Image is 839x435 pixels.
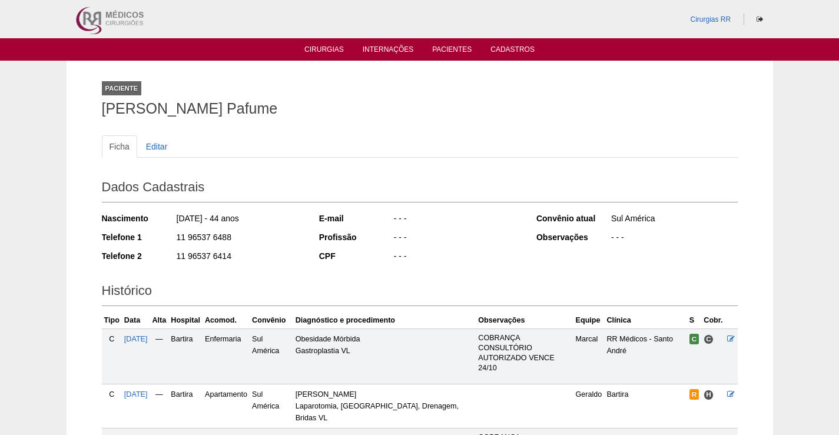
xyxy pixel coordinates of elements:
[104,388,120,400] div: C
[689,389,699,400] span: Reservada
[319,212,393,224] div: E-mail
[704,334,714,344] span: Consultório
[124,335,148,343] a: [DATE]
[293,328,476,384] td: Obesidade Mórbida Gastroplastia VL
[102,135,137,158] a: Ficha
[102,279,738,306] h2: Histórico
[690,15,731,24] a: Cirurgias RR
[102,101,738,116] h1: [PERSON_NAME] Pafume
[203,384,250,429] td: Apartamento
[102,250,175,262] div: Telefone 2
[393,231,520,246] div: - - -
[102,312,122,329] th: Tipo
[536,212,610,224] div: Convênio atual
[304,45,344,57] a: Cirurgias
[610,231,738,246] div: - - -
[610,212,738,227] div: Sul América
[536,231,610,243] div: Observações
[175,212,303,227] div: [DATE] - 44 anos
[701,312,725,329] th: Cobr.
[432,45,472,57] a: Pacientes
[168,312,203,329] th: Hospital
[319,250,393,262] div: CPF
[250,328,293,384] td: Sul América
[175,250,303,265] div: 11 96537 6414
[168,328,203,384] td: Bartira
[319,231,393,243] div: Profissão
[150,384,169,429] td: —
[704,390,714,400] span: Hospital
[476,312,573,329] th: Observações
[124,390,148,399] a: [DATE]
[573,312,605,329] th: Equipe
[478,333,571,373] p: COBRANÇA CONSULTÓRIO AUTORIZADO VENCE 24/10
[175,231,303,246] div: 11 96537 6488
[757,16,763,23] i: Sair
[604,312,687,329] th: Clínica
[102,175,738,202] h2: Dados Cadastrais
[102,81,142,95] div: Paciente
[122,312,150,329] th: Data
[203,328,250,384] td: Enfermaria
[203,312,250,329] th: Acomod.
[573,328,605,384] td: Marcal
[250,312,293,329] th: Convênio
[393,250,520,265] div: - - -
[104,333,120,345] div: C
[490,45,535,57] a: Cadastros
[250,384,293,429] td: Sul América
[393,212,520,227] div: - - -
[168,384,203,429] td: Bartira
[293,312,476,329] th: Diagnóstico e procedimento
[687,312,702,329] th: S
[102,231,175,243] div: Telefone 1
[138,135,175,158] a: Editar
[150,312,169,329] th: Alta
[150,328,169,384] td: —
[604,328,687,384] td: RR Médicos - Santo André
[604,384,687,429] td: Bartira
[102,212,175,224] div: Nascimento
[293,384,476,429] td: [PERSON_NAME] Laparotomia, [GEOGRAPHIC_DATA], Drenagem, Bridas VL
[689,334,699,344] span: Confirmada
[573,384,605,429] td: Geraldo
[363,45,414,57] a: Internações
